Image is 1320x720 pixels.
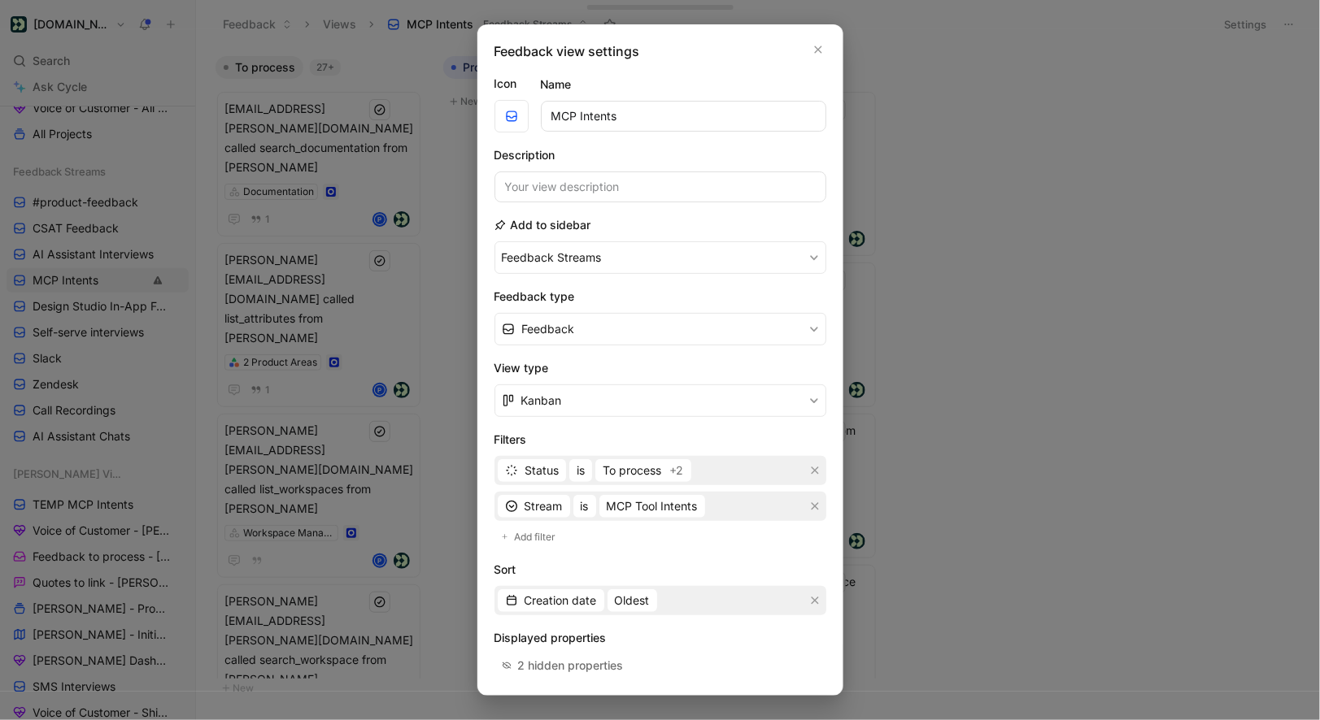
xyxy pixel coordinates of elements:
span: To process [603,461,661,480]
h2: Group [494,690,826,709]
input: Your view name [541,101,826,132]
button: Creation date [498,589,604,612]
span: Creation date [525,591,597,610]
span: Feedback [521,319,574,339]
button: Kanban [494,384,826,417]
span: MCP Tool Intents [607,497,698,516]
span: is [581,497,589,516]
input: Your view description [494,171,826,202]
h2: Name [541,75,572,94]
label: Icon [494,74,529,93]
h2: Feedback view settings [494,41,640,61]
button: Status [498,459,566,482]
span: +2 [669,461,684,480]
button: is [569,459,592,482]
span: Stream [525,497,563,516]
button: To process+2 [595,459,691,482]
button: Oldest [608,589,657,612]
h2: View type [494,358,826,378]
button: Feedback Streams [494,241,826,274]
span: Oldest [615,591,650,610]
h2: Filters [494,430,826,449]
h2: Displayed properties [494,628,826,648]
span: Status [525,461,559,480]
h2: Add to sidebar [494,215,591,235]
h2: Sort [494,560,826,579]
span: Add filter [514,529,557,545]
button: 2 hidden properties [494,654,631,677]
button: Feedback [494,313,826,345]
button: MCP Tool Intents [599,495,705,518]
h2: Description [494,145,555,165]
button: Add filter [494,527,565,547]
span: is [577,461,585,480]
button: Stream [498,495,570,518]
div: 2 hidden properties [518,656,624,675]
button: is [573,495,596,518]
h2: Feedback type [494,287,826,306]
